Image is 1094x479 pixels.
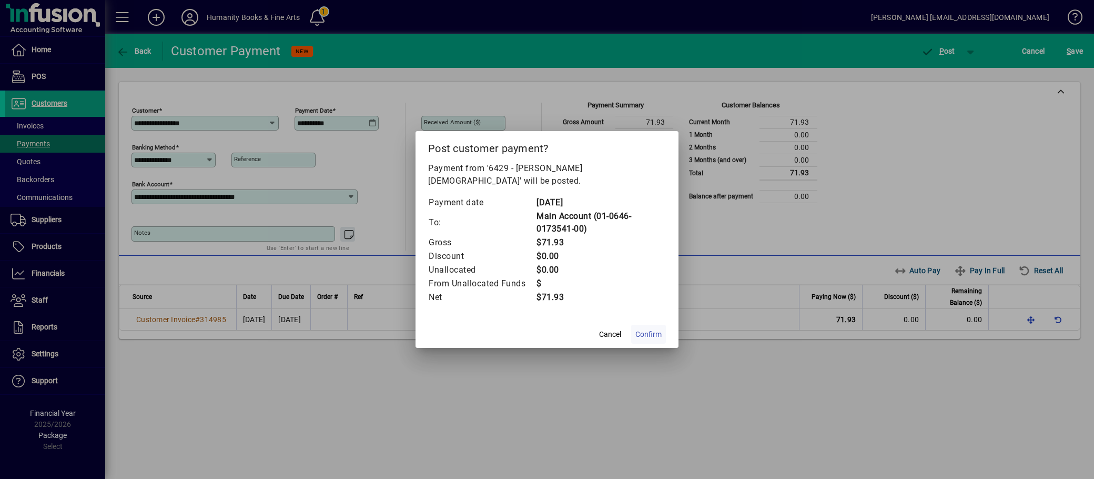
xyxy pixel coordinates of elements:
span: Cancel [599,329,621,340]
td: $0.00 [536,250,666,263]
td: $0.00 [536,263,666,277]
h2: Post customer payment? [416,131,678,162]
td: Payment date [428,196,536,209]
td: Unallocated [428,263,536,277]
td: From Unallocated Funds [428,277,536,291]
td: Gross [428,236,536,250]
td: [DATE] [536,196,666,209]
p: Payment from '6429 - [PERSON_NAME][DEMOGRAPHIC_DATA]' will be posted. [428,162,666,187]
td: Main Account (01-0646-0173541-00) [536,209,666,236]
td: Discount [428,250,536,263]
td: Net [428,291,536,304]
td: $71.93 [536,291,666,304]
span: Confirm [635,329,662,340]
td: To: [428,209,536,236]
button: Confirm [631,325,666,344]
td: $ [536,277,666,291]
td: $71.93 [536,236,666,250]
button: Cancel [593,325,627,344]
